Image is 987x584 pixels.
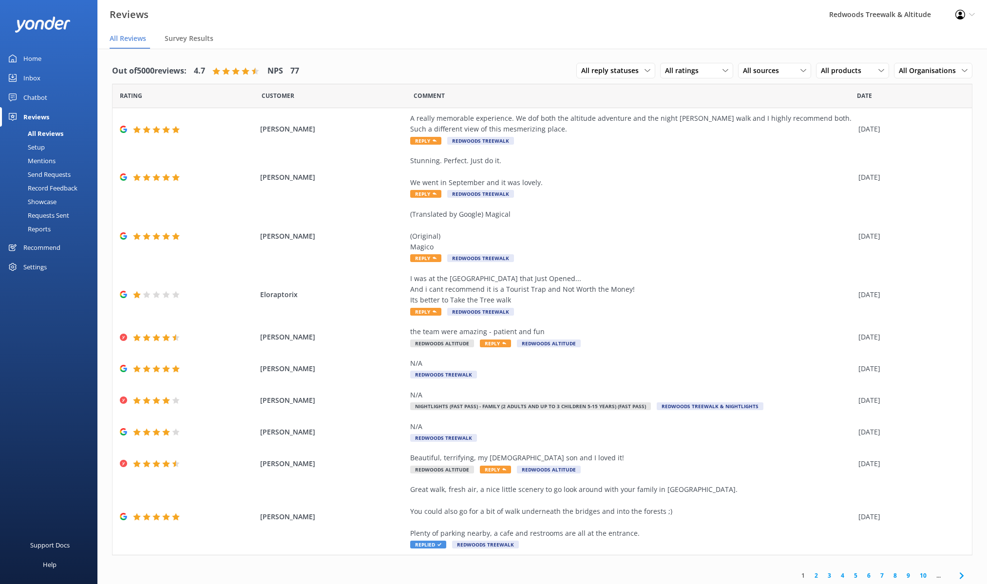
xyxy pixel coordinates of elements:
[112,65,187,77] h4: Out of 5000 reviews:
[6,140,45,154] div: Setup
[410,339,474,347] span: Redwoods Altitude
[410,466,474,473] span: Redwoods Altitude
[889,571,902,580] a: 8
[858,332,960,342] div: [DATE]
[665,65,704,76] span: All ratings
[517,466,581,473] span: Redwoods Altitude
[260,395,405,406] span: [PERSON_NAME]
[857,91,872,100] span: Date
[6,195,97,208] a: Showcase
[6,168,71,181] div: Send Requests
[858,395,960,406] div: [DATE]
[260,458,405,469] span: [PERSON_NAME]
[23,88,47,107] div: Chatbot
[480,466,511,473] span: Reply
[447,190,514,198] span: Redwoods Treewalk
[410,434,477,442] span: Redwoods Treewalk
[447,308,514,316] span: Redwoods Treewalk
[260,172,405,183] span: [PERSON_NAME]
[410,390,854,400] div: N/A
[447,137,514,145] span: Redwoods Treewalk
[290,65,299,77] h4: 77
[410,421,854,432] div: N/A
[862,571,875,580] a: 6
[858,511,960,522] div: [DATE]
[6,181,77,195] div: Record Feedback
[915,571,931,580] a: 10
[6,154,56,168] div: Mentions
[23,257,47,277] div: Settings
[858,458,960,469] div: [DATE]
[110,7,149,22] h3: Reviews
[260,363,405,374] span: [PERSON_NAME]
[858,172,960,183] div: [DATE]
[6,222,97,236] a: Reports
[23,49,41,68] div: Home
[410,155,854,188] div: Stunning. Perfect. Just do it. We went in September and it was lovely.
[480,339,511,347] span: Reply
[6,181,97,195] a: Record Feedback
[6,127,97,140] a: All Reviews
[194,65,205,77] h4: 4.7
[836,571,849,580] a: 4
[260,427,405,437] span: [PERSON_NAME]
[260,231,405,242] span: [PERSON_NAME]
[30,535,70,555] div: Support Docs
[410,371,477,378] span: Redwoods Treewalk
[6,222,51,236] div: Reports
[267,65,283,77] h4: NPS
[165,34,213,43] span: Survey Results
[6,168,97,181] a: Send Requests
[6,195,57,208] div: Showcase
[410,326,854,337] div: the team were amazing - patient and fun
[797,571,810,580] a: 1
[410,452,854,463] div: Beautiful, terrifying, my [DEMOGRAPHIC_DATA] son and I loved it!
[23,68,40,88] div: Inbox
[414,91,445,100] span: Question
[410,137,441,145] span: Reply
[262,91,294,100] span: Date
[6,154,97,168] a: Mentions
[452,541,519,548] span: Redwoods Treewalk
[6,140,97,154] a: Setup
[23,238,60,257] div: Recommend
[581,65,645,76] span: All reply statuses
[410,308,441,316] span: Reply
[858,231,960,242] div: [DATE]
[110,34,146,43] span: All Reviews
[858,289,960,300] div: [DATE]
[410,358,854,369] div: N/A
[6,127,63,140] div: All Reviews
[821,65,867,76] span: All products
[858,427,960,437] div: [DATE]
[743,65,785,76] span: All sources
[410,484,854,539] div: Great walk, fresh air, a nice little scenery to go look around with your family in [GEOGRAPHIC_DA...
[23,107,49,127] div: Reviews
[858,363,960,374] div: [DATE]
[260,511,405,522] span: [PERSON_NAME]
[410,254,441,262] span: Reply
[260,332,405,342] span: [PERSON_NAME]
[43,555,57,574] div: Help
[875,571,889,580] a: 7
[6,208,97,222] a: Requests Sent
[410,402,651,410] span: Nightlights (Fast Pass) - Family (2 Adults and up to 3 Children 5-15 years) (Fast Pass)
[410,541,446,548] span: Replied
[858,124,960,134] div: [DATE]
[823,571,836,580] a: 3
[120,91,142,100] span: Date
[260,124,405,134] span: [PERSON_NAME]
[517,339,581,347] span: Redwoods Altitude
[931,571,946,580] span: ...
[902,571,915,580] a: 9
[657,402,763,410] span: Redwoods Treewalk & Nightlights
[410,209,854,253] div: (Translated by Google) Magical (Original) Magico
[410,273,854,306] div: I was at the [GEOGRAPHIC_DATA] that Just Opened... And i cant recommend it is a Tourist Trap and ...
[849,571,862,580] a: 5
[15,17,71,33] img: yonder-white-logo.png
[810,571,823,580] a: 2
[410,190,441,198] span: Reply
[410,113,854,135] div: A really memorable experience. We dof both the altitude adventure and the night [PERSON_NAME] wal...
[447,254,514,262] span: Redwoods Treewalk
[260,289,405,300] span: Eloraptorix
